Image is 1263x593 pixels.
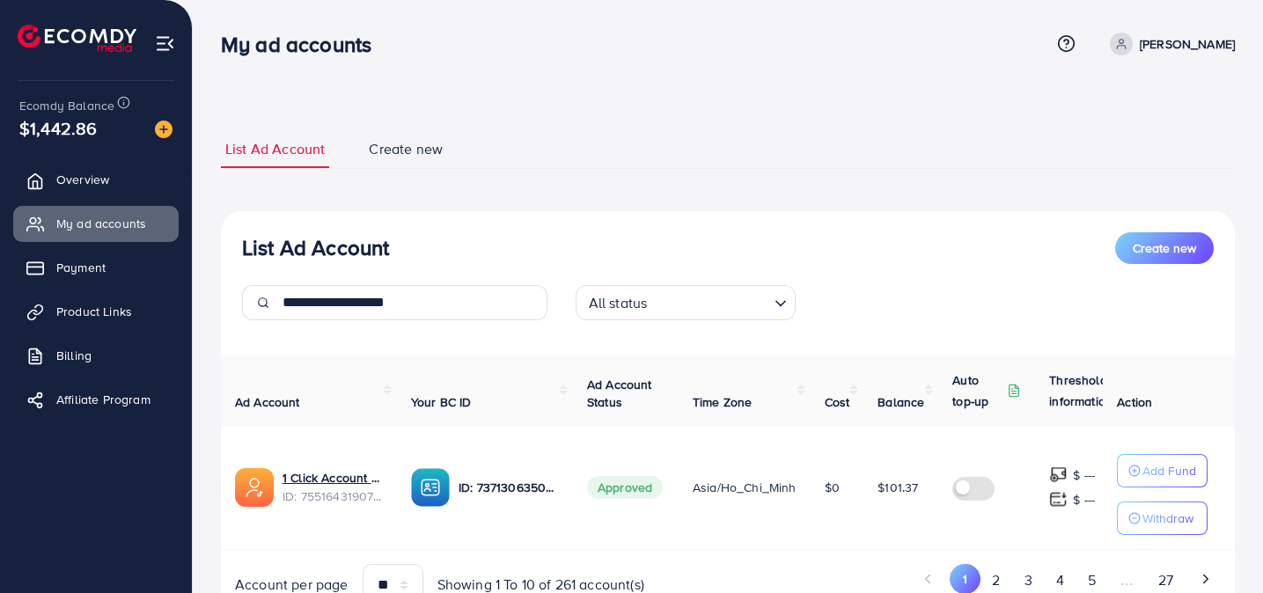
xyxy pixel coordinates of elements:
[1073,489,1095,510] p: $ ---
[13,206,179,241] a: My ad accounts
[587,476,663,499] span: Approved
[1117,454,1208,487] button: Add Fund
[19,97,114,114] span: Ecomdy Balance
[1133,239,1196,257] span: Create new
[19,115,97,141] span: $1,442.86
[242,235,389,260] h3: List Ad Account
[652,287,767,316] input: Search for option
[56,259,106,276] span: Payment
[585,290,651,316] span: All status
[13,338,179,373] a: Billing
[411,393,472,411] span: Your BC ID
[1142,508,1193,529] p: Withdraw
[693,479,797,496] span: Asia/Ho_Chi_Minh
[1142,460,1196,481] p: Add Fund
[56,171,109,188] span: Overview
[13,294,179,329] a: Product Links
[1115,232,1214,264] button: Create new
[283,487,383,505] span: ID: 7551643190777004049
[56,303,132,320] span: Product Links
[1103,33,1235,55] a: [PERSON_NAME]
[1117,393,1152,411] span: Action
[155,121,173,138] img: image
[693,393,752,411] span: Time Zone
[1049,465,1068,484] img: top-up amount
[18,25,136,52] img: logo
[576,285,796,320] div: Search for option
[1049,370,1135,412] p: Threshold information
[587,376,652,411] span: Ad Account Status
[221,32,386,57] h3: My ad accounts
[1140,33,1235,55] p: [PERSON_NAME]
[825,393,850,411] span: Cost
[56,391,151,408] span: Affiliate Program
[235,468,274,507] img: ic-ads-acc.e4c84228.svg
[56,347,92,364] span: Billing
[952,370,1003,412] p: Auto top-up
[877,479,918,496] span: $101.37
[1117,501,1208,535] button: Withdraw
[459,477,559,498] p: ID: 7371306350615248913
[283,469,383,505] div: <span class='underline'>1 Click Account 134</span></br>7551643190777004049
[1073,465,1095,486] p: $ ---
[56,215,146,232] span: My ad accounts
[411,468,450,507] img: ic-ba-acc.ded83a64.svg
[825,479,840,496] span: $0
[283,469,383,487] a: 1 Click Account 134
[1188,514,1250,580] iframe: Chat
[369,139,443,159] span: Create new
[13,382,179,417] a: Affiliate Program
[155,33,175,54] img: menu
[1049,490,1068,509] img: top-up amount
[877,393,924,411] span: Balance
[13,250,179,285] a: Payment
[225,139,325,159] span: List Ad Account
[235,393,300,411] span: Ad Account
[13,162,179,197] a: Overview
